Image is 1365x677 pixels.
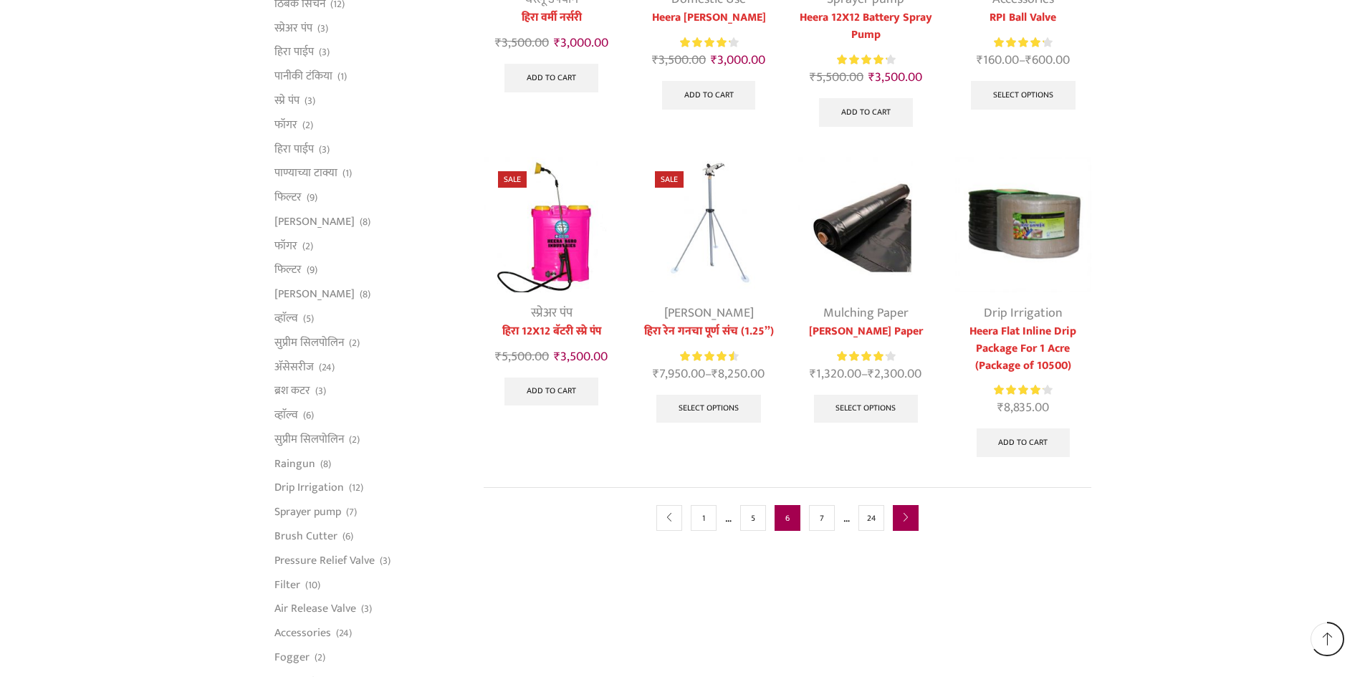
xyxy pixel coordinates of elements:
span: (10) [305,578,320,592]
span: (3) [315,384,326,398]
span: ₹ [652,49,658,71]
span: (24) [319,360,335,375]
nav: Product Pagination [484,487,1091,548]
span: (2) [315,650,325,665]
img: Heera Mulching Paper [798,157,934,292]
bdi: 3,500.00 [652,49,706,71]
span: Sale [655,171,684,188]
span: (3) [361,602,372,616]
span: (3) [305,94,315,108]
span: (12) [349,481,363,495]
span: ₹ [495,346,502,368]
span: (1) [343,166,352,181]
a: Drip Irrigation [984,302,1063,324]
span: (2) [302,239,313,254]
span: (3) [380,554,391,568]
a: Page 1 [691,505,717,531]
bdi: 5,500.00 [810,67,863,88]
span: (9) [307,191,317,205]
a: फॉगर [274,112,297,137]
a: Select options for “RPI Ball Valve” [971,81,1076,110]
a: फिल्टर [274,258,302,282]
bdi: 3,500.00 [554,346,608,368]
span: (2) [302,118,313,133]
a: Select options for “हिरा रेन गनचा पूर्ण संच (1.25'')” [656,395,761,423]
span: ₹ [711,49,717,71]
span: ₹ [1025,49,1032,71]
span: Rated out of 5 [837,52,887,67]
span: … [725,509,732,527]
a: Drip Irrigation [274,476,344,500]
a: Brush Cutter [274,524,337,549]
a: Page 7 [809,505,835,531]
span: ₹ [653,363,659,385]
a: [PERSON_NAME] [274,282,355,307]
span: ₹ [810,67,816,88]
a: Page 24 [858,505,884,531]
a: व्हाॅल्व [274,306,298,330]
span: (6) [343,529,353,544]
span: ₹ [868,363,874,385]
div: Rated 4.33 out of 5 [994,35,1052,50]
a: सुप्रीम सिलपोलिन [274,427,344,451]
a: Add to cart: “हिरा वर्मी नर्सरी” [504,64,598,92]
div: Rated 4.33 out of 5 [680,35,738,50]
img: Heera Rain Gun Complete Set [641,157,776,292]
span: (7) [346,505,357,519]
a: अ‍ॅसेसरीज [274,355,314,379]
a: सुप्रीम सिलपोलिन [274,330,344,355]
a: Air Release Valve [274,597,356,621]
a: स्प्रे पंप [274,88,300,112]
div: Rated 4.67 out of 5 [680,349,738,364]
span: (2) [349,433,360,447]
a: Page 5 [740,505,766,531]
span: Rated out of 5 [680,349,734,364]
a: फॉगर [274,234,297,258]
span: – [641,365,776,384]
span: (8) [360,215,370,229]
a: ब्रश कटर [274,379,310,403]
img: Flat Inline [955,157,1091,292]
span: ₹ [977,49,983,71]
a: Add to cart: “Heera Flat Inline Drip Package For 1 Acre (Package of 10500)” [977,428,1071,457]
bdi: 3,500.00 [868,67,922,88]
a: Heera 12X12 Battery Spray Pump [798,9,934,44]
bdi: 5,500.00 [495,346,549,368]
span: (2) [349,336,360,350]
a: हिरा पाईप [274,40,314,64]
img: Heera 12X12 Battery Spray Pump [484,157,619,292]
a: पाण्याच्या टाक्या [274,161,337,186]
bdi: 1,320.00 [810,363,861,385]
a: Mulching Paper [823,302,909,324]
span: (9) [307,263,317,277]
a: Accessories [274,621,331,645]
div: Rated 4.21 out of 5 [994,383,1052,398]
a: स्प्रेअर पंप [531,302,573,324]
span: (3) [317,21,328,36]
span: (3) [319,45,330,59]
span: ₹ [997,397,1004,418]
bdi: 8,835.00 [997,397,1049,418]
span: Page 6 [775,505,800,531]
a: [PERSON_NAME] Paper [798,323,934,340]
div: Rated 4.33 out of 5 [837,52,895,67]
bdi: 3,000.00 [554,32,608,54]
a: Fogger [274,645,310,669]
span: (1) [337,69,347,84]
span: Rated out of 5 [837,349,886,364]
a: [PERSON_NAME] [664,302,754,324]
a: Filter [274,572,300,597]
a: स्प्रेअर पंप [274,16,312,40]
span: – [955,51,1091,70]
span: ₹ [554,32,560,54]
span: (5) [303,312,314,326]
span: – [798,365,934,384]
a: हिरा पाईप [274,137,314,161]
a: Raingun [274,451,315,476]
span: ₹ [810,363,816,385]
a: Add to cart: “हिरा 12X12 बॅटरी स्प्रे पंप” [504,378,598,406]
bdi: 3,000.00 [711,49,765,71]
span: ₹ [712,363,718,385]
span: ₹ [495,32,502,54]
a: व्हाॅल्व [274,403,298,428]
